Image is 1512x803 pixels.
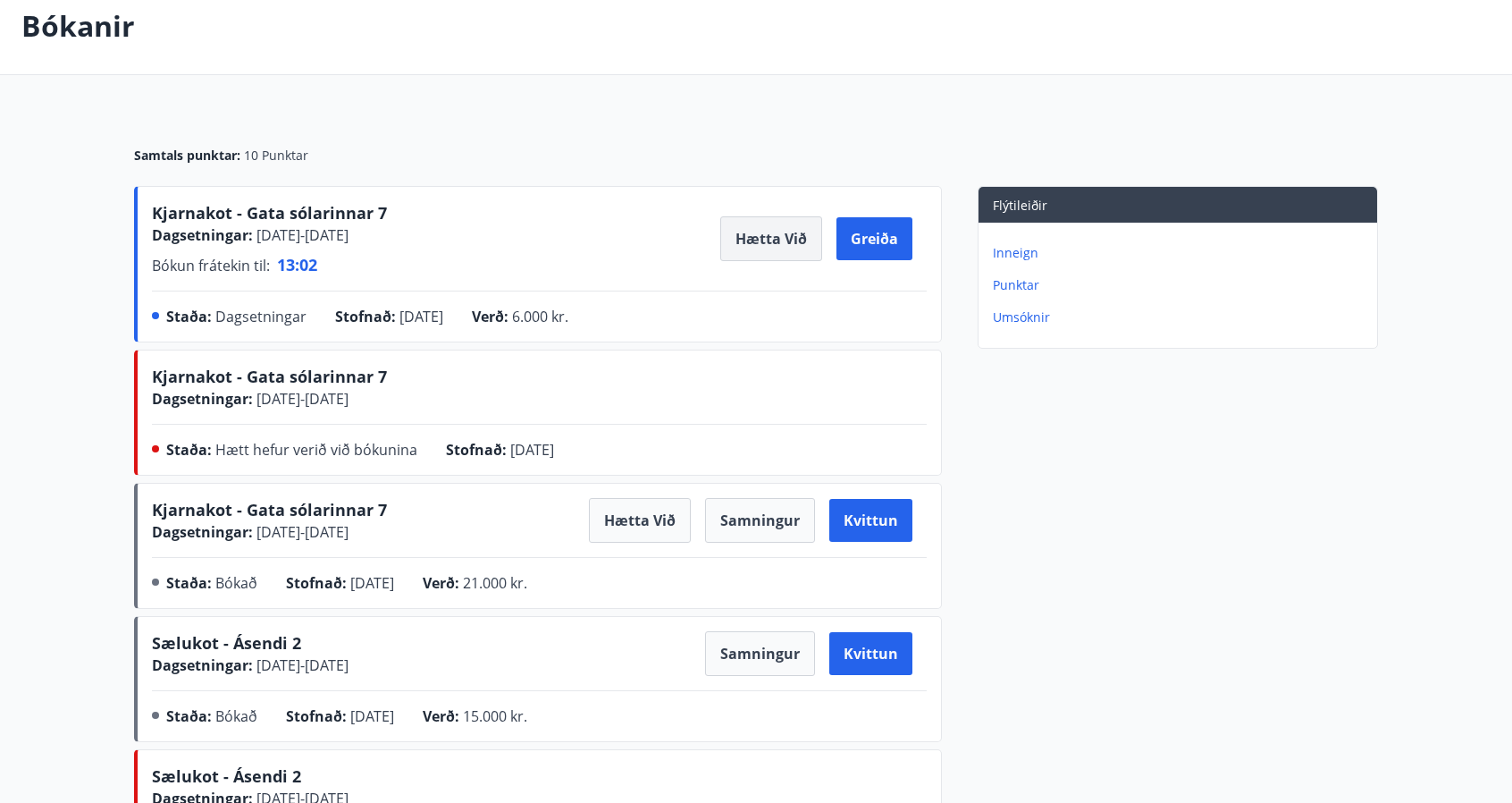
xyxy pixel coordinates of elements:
span: 21.000 kr. [463,573,527,593]
span: Hætt hefur verið við bókunina [215,440,417,460]
span: Dagsetningar [215,307,307,326]
span: Samtals punktar : [134,147,240,165]
span: Kjarnakot - Gata sólarinnar 7 [152,366,387,387]
span: Dagsetningar : [152,522,253,542]
span: Bókað [215,573,257,593]
button: Hætta við [589,498,691,543]
span: Bókun frátekin til : [152,255,270,276]
button: Kvittun [829,632,912,675]
span: Bókað [215,706,257,726]
span: Flýtileiðir [993,197,1047,214]
span: 15.000 kr. [463,706,527,726]
span: Sælukot - Ásendi 2 [152,765,301,787]
span: Stofnað : [286,706,347,726]
button: Samningur [705,498,815,543]
span: Staða : [166,440,212,460]
span: Kjarnakot - Gata sólarinnar 7 [152,499,387,520]
p: Inneign [993,244,1370,262]
span: Dagsetningar : [152,655,253,675]
span: [DATE] - [DATE] [253,389,349,409]
span: [DATE] [510,440,554,460]
span: 6.000 kr. [512,307,568,326]
span: Kjarnakot - Gata sólarinnar 7 [152,202,387,224]
span: [DATE] [350,706,394,726]
span: Stofnað : [446,440,507,460]
span: Verð : [423,573,459,593]
span: Dagsetningar : [152,389,253,409]
span: Dagsetningar : [152,225,253,245]
span: Staða : [166,706,212,726]
span: [DATE] - [DATE] [253,225,349,245]
span: [DATE] - [DATE] [253,522,349,542]
button: Hætta við [720,216,822,261]
span: Verð : [423,706,459,726]
p: Umsóknir [993,309,1370,326]
p: Bókanir [21,6,135,46]
button: Greiða [836,217,912,260]
span: Stofnað : [335,307,396,326]
span: 02 [299,254,317,275]
button: Samningur [705,631,815,676]
span: [DATE] [399,307,443,326]
span: Verð : [472,307,508,326]
span: Staða : [166,307,212,326]
span: [DATE] - [DATE] [253,655,349,675]
span: 10 Punktar [244,147,308,165]
span: Staða : [166,573,212,593]
span: Sælukot - Ásendi 2 [152,632,301,654]
span: 13 : [277,254,299,275]
span: [DATE] [350,573,394,593]
button: Kvittun [829,499,912,542]
span: Stofnað : [286,573,347,593]
p: Punktar [993,276,1370,294]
